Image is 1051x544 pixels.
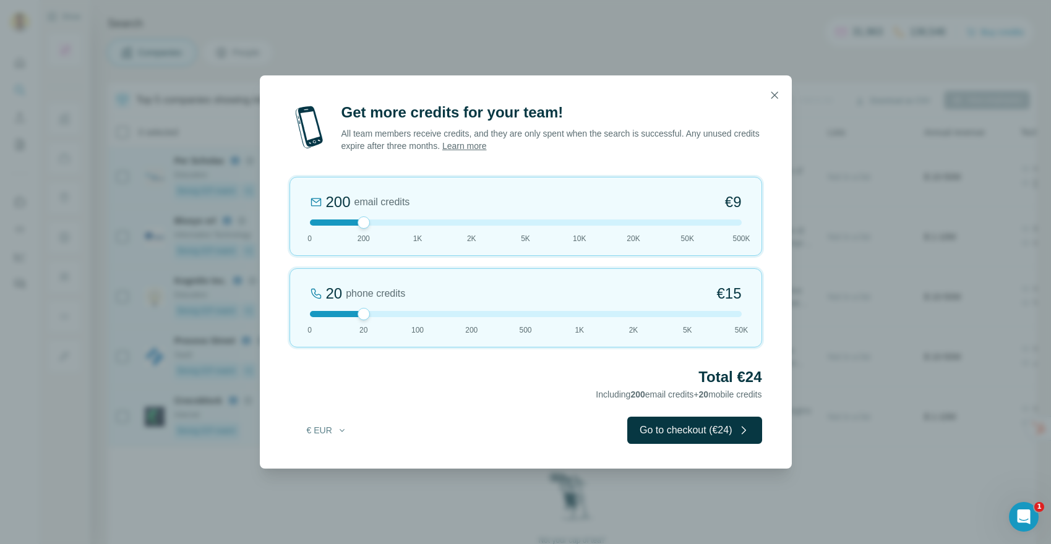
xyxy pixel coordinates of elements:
a: Learn more [442,141,487,151]
div: 20 [326,284,343,304]
span: 20K [627,233,640,244]
span: 5K [521,233,530,244]
span: 0 [307,233,312,244]
p: All team members receive credits, and they are only spent when the search is successful. Any unus... [341,127,762,152]
button: Go to checkout (€24) [627,417,761,444]
span: 20 [359,325,367,336]
div: 200 [326,192,351,212]
span: 500 [519,325,531,336]
span: 200 [630,389,645,399]
span: 50K [681,233,694,244]
span: 0 [307,325,312,336]
img: mobile-phone [290,103,329,152]
iframe: Intercom live chat [1009,502,1039,532]
span: 1K [575,325,584,336]
span: 1 [1034,502,1044,512]
span: 5K [683,325,692,336]
span: 500K [732,233,750,244]
span: 200 [465,325,478,336]
span: €9 [725,192,742,212]
span: 200 [358,233,370,244]
span: 20 [699,389,709,399]
span: 10K [573,233,586,244]
span: email credits [354,195,410,210]
span: 100 [411,325,424,336]
button: € EUR [298,419,356,441]
h2: Total €24 [290,367,762,387]
span: Including email credits + mobile credits [596,389,761,399]
span: 50K [735,325,748,336]
span: phone credits [346,286,405,301]
span: 2K [467,233,476,244]
span: €15 [716,284,741,304]
span: 1K [413,233,423,244]
span: 2K [629,325,638,336]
